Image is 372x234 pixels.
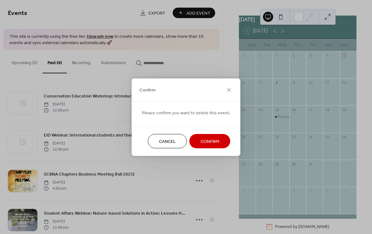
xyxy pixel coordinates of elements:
[201,138,219,145] span: Confirm
[142,110,230,116] span: Please confirm you want to delete this event.
[189,134,230,148] button: Confirm
[159,138,176,145] span: Cancel
[139,87,156,94] span: Confirm
[148,134,187,148] button: Cancel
